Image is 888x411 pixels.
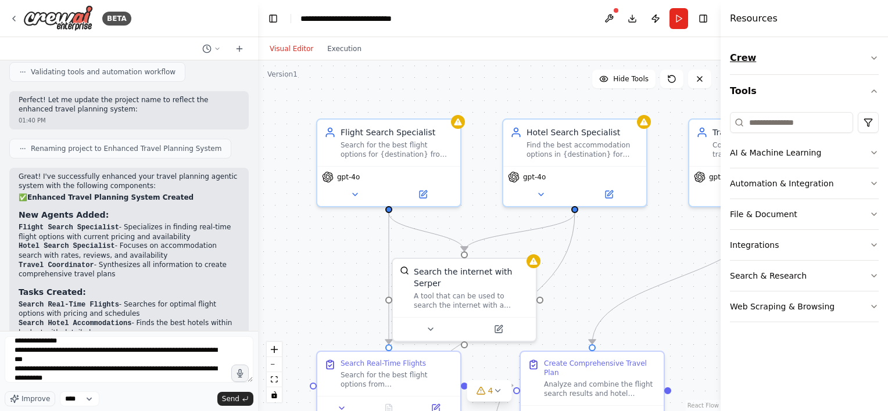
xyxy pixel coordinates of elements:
[730,107,879,331] div: Tools
[337,172,360,182] span: gpt-4o
[390,188,456,201] button: Open in side panel
[267,357,282,372] button: zoom out
[730,168,879,199] button: Automation & Integration
[22,394,50,403] span: Improve
[544,359,657,377] div: Create Comprehensive Travel Plan
[19,300,239,319] li: - Searches for optimal flight options with pricing and schedules
[730,75,879,107] button: Tools
[19,319,131,327] code: Search Hotel Accommodations
[502,118,647,207] div: Hotel Search SpecialistFind the best accommodation options in {destination} for {travel_dates} wi...
[613,74,649,84] span: Hide Tools
[468,380,513,391] g: Edge from 6bf5b00c-b621-413e-9ed1-9cd60c252570 to 0c749109-beba-4eda-8c2d-9c455af947a2
[414,266,529,289] div: Search the internet with Serper
[688,118,833,207] div: Travel CoordinatorCoordinate and synthesize travel information from flight and hotel searches to ...
[19,319,239,337] li: - Finds the best hotels within budget with detailed
[198,42,225,56] button: Switch to previous chat
[267,342,282,357] button: zoom in
[320,42,368,56] button: Execution
[730,199,879,229] button: File & Document
[730,261,879,291] button: Search & Research
[712,127,825,138] div: Travel Coordinator
[19,223,119,232] code: Flight Search Specialist
[695,10,711,27] button: Hide right sidebar
[19,172,239,190] p: Great! I've successfully enhanced your travel planning agentic system with the following components:
[400,266,409,275] img: SerperDevTool
[263,42,320,56] button: Visual Editor
[414,291,529,310] div: A tool that can be used to search the internet with a search_query. Supports different search typ...
[19,96,239,114] p: Perfect! Let me update the project name to reflect the enhanced travel planning system:
[19,261,94,269] code: Travel Coordinator
[217,392,253,406] button: Send
[19,193,239,203] h2: ✅
[712,140,825,159] div: Coordinate and synthesize travel information from flight and hotel searches to create a comprehen...
[730,42,879,74] button: Crew
[586,212,767,344] g: Edge from 69e7c422-45f4-4c8b-8442-df305b4e25b7 to 0c749109-beba-4eda-8c2d-9c455af947a2
[102,12,131,26] div: BETA
[592,70,656,88] button: Hide Tools
[19,223,239,241] li: - Specializes in finding real-time flight options with current pricing and availability
[341,127,453,138] div: Flight Search Specialist
[19,301,119,309] code: Search Real-Time Flights
[466,322,531,336] button: Open in side panel
[231,365,249,382] button: Click to speak your automation idea
[341,359,426,368] div: Search Real-Time Flights
[267,372,282,387] button: fit view
[19,210,109,219] strong: New Agents Added:
[267,342,282,402] div: React Flow controls
[730,230,879,260] button: Integrations
[265,10,281,27] button: Hide left sidebar
[27,193,194,201] strong: Enhanced Travel Planning System Created
[267,387,282,402] button: toggle interactivity
[730,12,778,26] h4: Resources
[19,116,239,125] div: 01:40 PM
[544,380,657,398] div: Analyze and combine the flight search results and hotel recommendations to create a comprehensive...
[730,291,879,322] button: Web Scraping & Browsing
[709,172,732,182] span: gpt-4o
[527,140,639,159] div: Find the best accommodation options in {destination} for {travel_dates} within the {budget} budge...
[19,241,239,260] li: - Focuses on accommodation search with rates, reviews, and availability
[527,127,639,138] div: Hotel Search Specialist
[19,242,115,250] code: Hotel Search Specialist
[730,138,879,168] button: AI & Machine Learning
[31,67,176,77] span: Validating tools and automation workflow
[392,258,537,342] div: SerperDevToolSearch the internet with SerperA tool that can be used to search the internet with a...
[341,370,453,389] div: Search for the best flight options from {departure_location} to {destination} for {travel_dates}....
[383,212,470,251] g: Edge from 75af3477-3ca0-4e51-8907-da3a47a1a4bb to 4160c68a-c2fb-48ad-a602-ef21e7c81e42
[19,261,239,279] li: - Synthesizes all information to create comprehensive travel plans
[31,144,221,153] span: Renaming project to Enhanced Travel Planning System
[23,5,93,31] img: Logo
[523,172,546,182] span: gpt-4o
[341,140,453,159] div: Search for the best flight options for {destination} from {departure_location} on {travel_dates},...
[316,118,461,207] div: Flight Search SpecialistSearch for the best flight options for {destination} from {departure_loca...
[467,380,512,402] button: 4
[19,287,86,297] strong: Tasks Created:
[267,70,298,79] div: Version 1
[222,394,239,403] span: Send
[688,402,719,409] a: React Flow attribution
[459,212,581,251] g: Edge from da8cca82-da62-4c18-be1e-6a17f4b9c6e3 to 4160c68a-c2fb-48ad-a602-ef21e7c81e42
[488,385,493,396] span: 4
[383,212,395,344] g: Edge from 75af3477-3ca0-4e51-8907-da3a47a1a4bb to 6bf5b00c-b621-413e-9ed1-9cd60c252570
[5,391,55,406] button: Improve
[300,13,423,24] nav: breadcrumb
[576,188,642,201] button: Open in side panel
[230,42,249,56] button: Start a new chat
